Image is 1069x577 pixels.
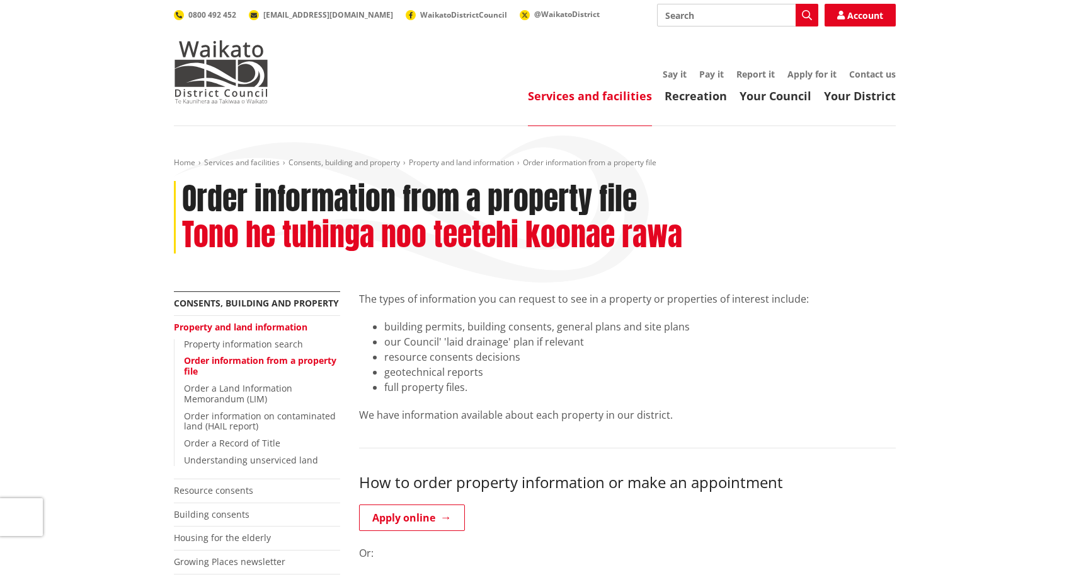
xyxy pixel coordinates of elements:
[359,474,896,492] h3: How to order property information or make an appointment
[182,217,682,254] h2: Tono he tuhinga noo teetehi koonae rawa
[740,88,811,103] a: Your Council
[289,157,400,168] a: Consents, building and property
[188,9,236,20] span: 0800 492 452
[825,4,896,26] a: Account
[204,157,280,168] a: Services and facilities
[736,68,775,80] a: Report it
[406,9,507,20] a: WaikatoDistrictCouncil
[184,354,336,377] a: Order information from a property file
[174,40,268,103] img: Waikato District Council - Te Kaunihera aa Takiwaa o Waikato
[699,68,724,80] a: Pay it
[520,9,600,20] a: @WaikatoDistrict
[409,157,514,168] a: Property and land information
[384,380,896,395] li: full property files.
[184,454,318,466] a: Understanding unserviced land
[174,158,896,168] nav: breadcrumb
[184,410,336,433] a: Order information on contaminated land (HAIL report)
[359,545,896,561] p: Or:
[384,319,896,334] li: building permits, building consents, general plans and site plans
[534,9,600,20] span: @WaikatoDistrict
[528,88,652,103] a: Services and facilities
[849,68,896,80] a: Contact us
[184,437,280,449] a: Order a Record of Title
[174,297,339,309] a: Consents, building and property
[174,508,249,520] a: Building consents
[384,349,896,364] li: resource consents decisions
[384,364,896,380] li: geotechnical reports
[184,338,303,350] a: Property information search
[174,9,236,20] a: 0800 492 452
[174,484,253,496] a: Resource consents
[174,157,195,168] a: Home
[384,334,896,349] li: our Council' 'laid drainage' plan if relevant
[359,504,465,531] a: Apply online
[249,9,393,20] a: [EMAIL_ADDRESS][DOMAIN_NAME]
[263,9,393,20] span: [EMAIL_ADDRESS][DOMAIN_NAME]
[184,382,292,405] a: Order a Land Information Memorandum (LIM)
[663,68,687,80] a: Say it
[665,88,727,103] a: Recreation
[420,9,507,20] span: WaikatoDistrictCouncil
[787,68,837,80] a: Apply for it
[174,321,307,333] a: Property and land information
[174,556,285,568] a: Growing Places newsletter
[523,157,656,168] span: Order information from a property file
[174,532,271,544] a: Housing for the elderly
[824,88,896,103] a: Your District
[359,291,896,306] p: The types of information you can request to see in a property or properties of interest include:
[657,4,818,26] input: Search input
[182,181,637,218] h1: Order information from a property file
[359,407,896,423] p: We have information available about each property in our district.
